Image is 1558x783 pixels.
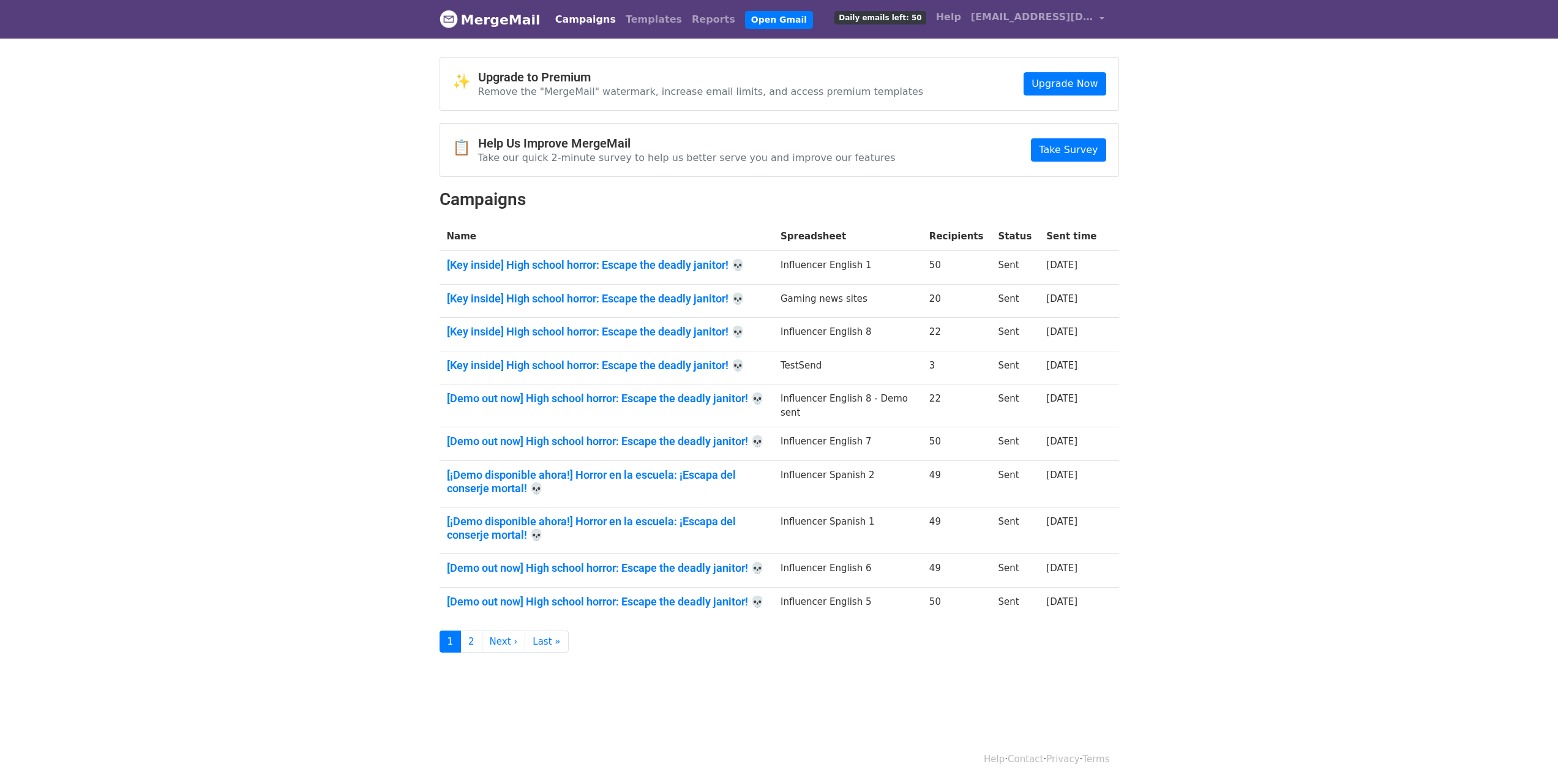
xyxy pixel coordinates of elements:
a: Templates [621,7,687,32]
td: 50 [922,251,991,285]
td: Gaming news sites [773,284,922,318]
td: Sent [991,318,1039,351]
td: Influencer English 6 [773,554,922,588]
td: 49 [922,554,991,588]
td: Influencer English 7 [773,427,922,461]
th: Status [991,222,1039,251]
a: Upgrade Now [1024,72,1106,96]
a: [DATE] [1046,293,1077,304]
td: Sent [991,251,1039,285]
td: 20 [922,284,991,318]
a: [DATE] [1046,393,1077,404]
a: [DATE] [1046,563,1077,574]
a: [¡Demo disponible ahora!] Horror en la escuela: ¡Escapa del conserje mortal! 💀 [447,515,766,541]
th: Spreadsheet [773,222,922,251]
a: [Key inside] High school horror: Escape the deadly janitor! 💀 [447,292,766,305]
a: [Demo out now] High school horror: Escape the deadly janitor! 💀 [447,435,766,448]
span: 📋 [452,139,478,157]
a: [Key inside] High school horror: Escape the deadly janitor! 💀 [447,325,766,339]
a: Open Gmail [745,11,813,29]
a: 2 [460,631,482,653]
a: Terms [1082,754,1109,765]
span: ✨ [452,73,478,91]
td: Influencer Spanish 2 [773,461,922,508]
a: [DATE] [1046,326,1077,337]
td: Sent [991,461,1039,508]
td: Sent [991,351,1039,384]
a: [DATE] [1046,596,1077,607]
iframe: Chat Widget [1497,724,1558,783]
a: [¡Demo disponible ahora!] Horror en la escuela: ¡Escapa del conserje mortal! 💀 [447,468,766,495]
a: [Key inside] High school horror: Escape the deadly janitor! 💀 [447,258,766,272]
a: MergeMail [440,7,541,32]
a: Privacy [1046,754,1079,765]
td: 22 [922,384,991,427]
a: [DATE] [1046,436,1077,447]
th: Sent time [1039,222,1104,251]
a: [Demo out now] High school horror: Escape the deadly janitor! 💀 [447,392,766,405]
a: [EMAIL_ADDRESS][DOMAIN_NAME] [966,5,1109,34]
th: Recipients [922,222,991,251]
td: Sent [991,554,1039,588]
h2: Campaigns [440,189,1119,210]
a: [Demo out now] High school horror: Escape the deadly janitor! 💀 [447,561,766,575]
a: [DATE] [1046,470,1077,481]
td: 22 [922,318,991,351]
td: Sent [991,384,1039,427]
img: MergeMail logo [440,10,458,28]
a: Help [984,754,1005,765]
td: Influencer English 5 [773,588,922,621]
a: Next › [482,631,526,653]
span: [EMAIL_ADDRESS][DOMAIN_NAME] [971,10,1093,24]
td: Influencer English 8 - Demo sent [773,384,922,427]
td: 49 [922,508,991,554]
a: Take Survey [1031,138,1106,162]
td: TestSend [773,351,922,384]
td: Influencer English 1 [773,251,922,285]
h4: Help Us Improve MergeMail [478,136,896,151]
a: Contact [1008,754,1043,765]
td: 49 [922,461,991,508]
a: 1 [440,631,462,653]
a: Reports [687,7,740,32]
td: 50 [922,588,991,621]
th: Name [440,222,773,251]
td: Sent [991,427,1039,461]
a: [Demo out now] High school horror: Escape the deadly janitor! 💀 [447,595,766,609]
a: Daily emails left: 50 [830,5,931,29]
a: [DATE] [1046,516,1077,527]
a: [DATE] [1046,360,1077,371]
td: Sent [991,284,1039,318]
td: 50 [922,427,991,461]
a: Last » [525,631,568,653]
td: Sent [991,588,1039,621]
td: Sent [991,508,1039,554]
td: 3 [922,351,991,384]
a: Campaigns [550,7,621,32]
a: Help [931,5,966,29]
a: [Key inside] High school horror: Escape the deadly janitor! 💀 [447,359,766,372]
p: Remove the "MergeMail" watermark, increase email limits, and access premium templates [478,85,924,98]
div: Chatt-widget [1497,724,1558,783]
h4: Upgrade to Premium [478,70,924,84]
p: Take our quick 2-minute survey to help us better serve you and improve our features [478,151,896,164]
span: Daily emails left: 50 [834,11,926,24]
td: Influencer Spanish 1 [773,508,922,554]
td: Influencer English 8 [773,318,922,351]
a: [DATE] [1046,260,1077,271]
